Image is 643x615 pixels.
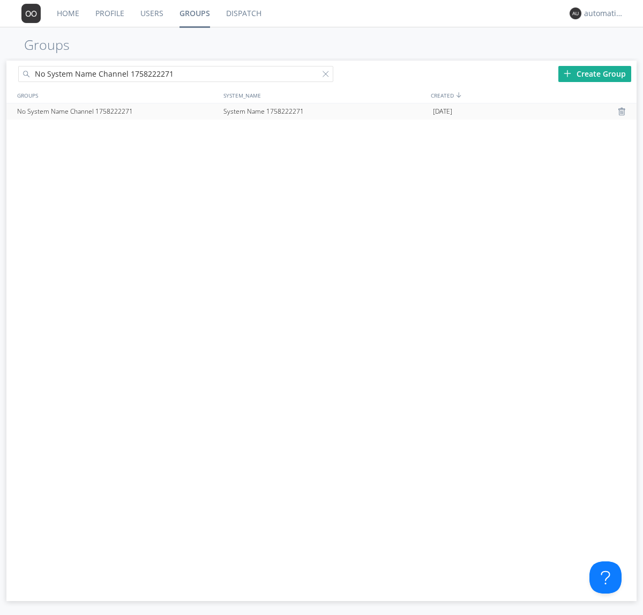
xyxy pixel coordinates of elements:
img: 373638.png [21,4,41,23]
span: [DATE] [433,103,452,120]
div: CREATED [428,87,637,103]
div: System Name 1758222271 [221,103,430,120]
div: Create Group [558,66,631,82]
div: SYSTEM_NAME [221,87,428,103]
iframe: Toggle Customer Support [589,561,622,594]
a: No System Name Channel 1758222271System Name 1758222271[DATE] [6,103,637,120]
div: automation+dispatcher0014 [584,8,624,19]
div: GROUPS [14,87,218,103]
img: plus.svg [564,70,571,77]
input: Search groups [18,66,333,82]
img: 373638.png [570,8,581,19]
div: No System Name Channel 1758222271 [14,103,221,120]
